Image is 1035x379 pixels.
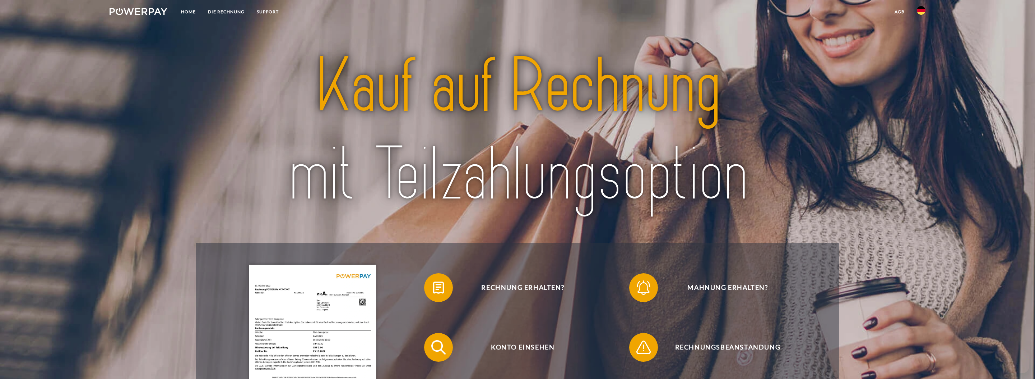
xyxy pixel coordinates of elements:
[202,5,251,18] a: DIE RECHNUNG
[640,273,816,302] span: Mahnung erhalten?
[233,38,802,223] img: title-powerpay_de.svg
[435,273,611,302] span: Rechnung erhalten?
[635,279,653,297] img: qb_bell.svg
[430,279,447,297] img: qb_bill.svg
[629,273,816,302] button: Mahnung erhalten?
[424,333,611,362] button: Konto einsehen
[635,338,653,356] img: qb_warning.svg
[435,333,611,362] span: Konto einsehen
[888,5,911,18] a: agb
[175,5,202,18] a: Home
[629,333,816,362] button: Rechnungsbeanstandung
[640,333,816,362] span: Rechnungsbeanstandung
[430,338,447,356] img: qb_search.svg
[424,273,611,302] button: Rechnung erhalten?
[110,8,167,15] img: logo-powerpay-white.svg
[917,6,925,15] img: de
[1006,350,1029,373] iframe: Schaltfläche zum Öffnen des Messaging-Fensters
[251,5,285,18] a: SUPPORT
